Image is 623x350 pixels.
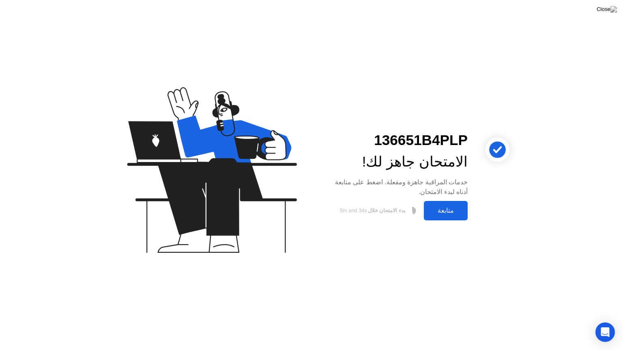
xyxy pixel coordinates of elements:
div: الامتحان جاهز لك! [324,151,468,173]
button: بدء الامتحان خلال5m and 34s [324,203,420,218]
button: متابعة [424,201,468,220]
div: متابعة [426,207,465,214]
img: Close [597,6,617,13]
div: Open Intercom Messenger [595,322,615,342]
span: 5m and 34s [340,207,367,213]
div: خدمات المراقبة جاهزة ومفعلة. اضغط على متابعة أدناه لبدء الامتحان. [324,177,468,197]
div: 136651B4PLP [324,130,468,151]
